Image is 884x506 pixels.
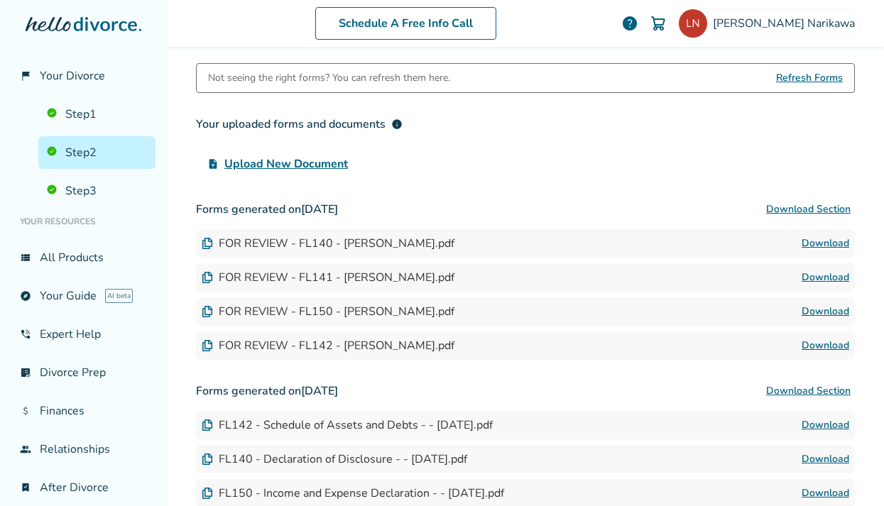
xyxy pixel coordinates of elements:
span: Refresh Forms [776,64,843,92]
a: Step3 [38,175,155,207]
span: flag_2 [20,70,31,82]
a: Download [802,269,849,286]
div: FOR REVIEW - FL150 - [PERSON_NAME].pdf [202,304,454,319]
a: Download [802,451,849,468]
img: Document [202,272,213,283]
span: view_list [20,252,31,263]
a: Step2 [38,136,155,169]
span: Your Divorce [40,68,105,84]
a: Step1 [38,98,155,131]
div: FOR REVIEW - FL142 - [PERSON_NAME].pdf [202,338,454,353]
button: Download Section [762,195,855,224]
a: help [621,15,638,32]
div: FL142 - Schedule of Assets and Debts - - [DATE].pdf [202,417,493,433]
span: AI beta [105,289,133,303]
div: Not seeing the right forms? You can refresh them here. [208,64,450,92]
button: Download Section [762,377,855,405]
span: [PERSON_NAME] Narikawa [713,16,861,31]
span: bookmark_check [20,482,31,493]
a: list_alt_checkDivorce Prep [11,356,155,389]
a: Download [802,303,849,320]
img: lamiro29@gmail.com [679,9,707,38]
a: Download [802,417,849,434]
div: FOR REVIEW - FL141 - [PERSON_NAME].pdf [202,270,454,285]
span: attach_money [20,405,31,417]
h3: Forms generated on [DATE] [196,377,855,405]
span: info [391,119,403,130]
li: Your Resources [11,207,155,236]
a: Download [802,337,849,354]
a: view_listAll Products [11,241,155,274]
a: flag_2Your Divorce [11,60,155,92]
img: Document [202,306,213,317]
a: phone_in_talkExpert Help [11,318,155,351]
div: Your uploaded forms and documents [196,116,403,133]
span: upload_file [207,158,219,170]
img: Document [202,238,213,249]
a: bookmark_checkAfter Divorce [11,471,155,504]
h3: Forms generated on [DATE] [196,195,855,224]
iframe: Chat Widget [813,438,884,506]
a: Download [802,485,849,502]
a: groupRelationships [11,433,155,466]
img: Document [202,419,213,431]
a: Schedule A Free Info Call [315,7,496,40]
img: Document [202,340,213,351]
div: FOR REVIEW - FL140 - [PERSON_NAME].pdf [202,236,454,251]
span: Upload New Document [224,155,348,172]
span: phone_in_talk [20,329,31,340]
div: FL140 - Declaration of Disclosure - - [DATE].pdf [202,451,467,467]
img: Cart [650,15,667,32]
img: Document [202,488,213,499]
a: Download [802,235,849,252]
a: attach_moneyFinances [11,395,155,427]
div: FL150 - Income and Expense Declaration - - [DATE].pdf [202,485,504,501]
a: exploreYour GuideAI beta [11,280,155,312]
span: explore [20,290,31,302]
img: Document [202,453,213,465]
span: group [20,444,31,455]
span: list_alt_check [20,367,31,378]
